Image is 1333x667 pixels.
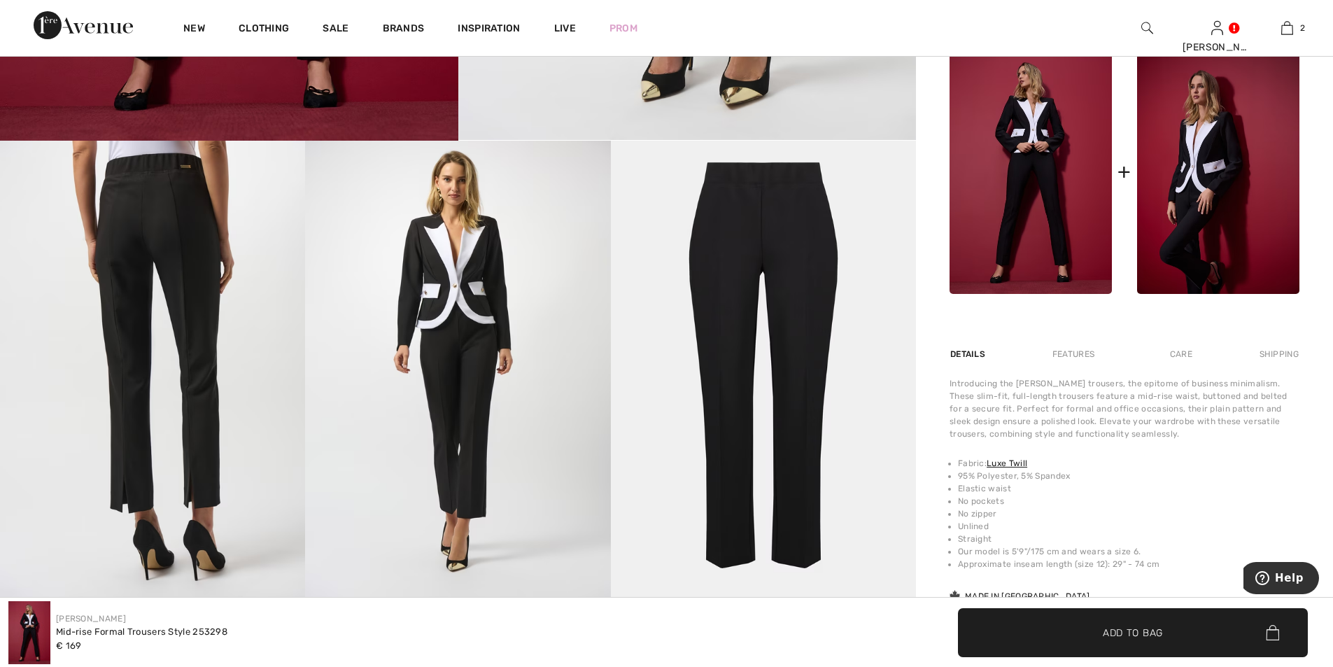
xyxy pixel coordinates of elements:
a: Sign In [1211,21,1223,34]
img: 1ère Avenue [34,11,133,39]
span: Add to Bag [1103,625,1163,640]
div: Mid-rise Formal Trousers Style 253298 [56,625,227,639]
a: [PERSON_NAME] [56,614,126,624]
li: Unlined [958,520,1299,533]
div: [PERSON_NAME] [1183,40,1251,55]
li: Elastic waist [958,482,1299,495]
a: New [183,22,205,37]
div: Made in [GEOGRAPHIC_DATA] [950,590,1090,603]
a: Live [554,21,576,36]
li: Fabric: [958,457,1299,470]
li: 95% Polyester, 5% Spandex [958,470,1299,482]
button: Add to Bag [958,608,1308,657]
span: € 169 [56,640,82,651]
a: Brands [383,22,425,37]
img: Mid-Rise Formal Trousers Style 253298. 4 [305,141,610,598]
img: My Bag [1281,20,1293,36]
li: No zipper [958,507,1299,520]
img: Bag.svg [1266,625,1279,640]
li: Straight [958,533,1299,545]
a: Sale [323,22,348,37]
img: Formal Blazer with Pockets Style 253143 [1137,50,1299,294]
div: Features [1041,342,1106,367]
a: Prom [609,21,637,36]
div: Details [950,342,989,367]
img: My Info [1211,20,1223,36]
img: search the website [1141,20,1153,36]
div: Shipping [1256,342,1299,367]
li: Approximate inseam length (size 12): 29" - 74 cm [958,558,1299,570]
img: Mid-Rise Formal Trousers Style 253298. 5 [611,141,916,598]
img: Mid-Rise Formal Trousers Style 253298 [8,601,50,664]
li: No pockets [958,495,1299,507]
iframe: Opens a widget where you can find more information [1243,562,1319,597]
a: Luxe Twill [987,458,1027,468]
img: Mid-Rise Formal Trousers Style 253298 [950,50,1112,294]
a: Clothing [239,22,289,37]
div: + [1117,156,1131,188]
div: Care [1158,342,1204,367]
span: Inspiration [458,22,520,37]
a: 2 [1253,20,1321,36]
li: Our model is 5'9"/175 cm and wears a size 6. [958,545,1299,558]
div: Introducing the [PERSON_NAME] trousers, the epitome of business minimalism. These slim-fit, full-... [950,377,1299,440]
span: 2 [1300,22,1305,34]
